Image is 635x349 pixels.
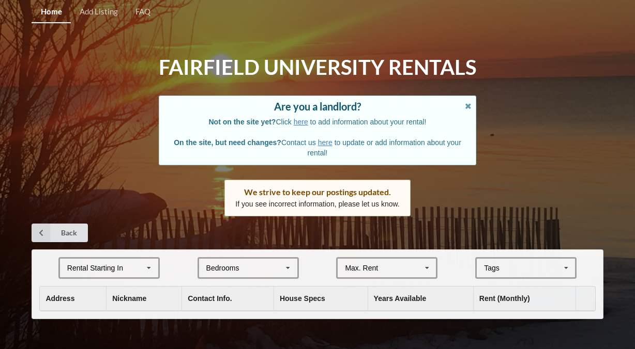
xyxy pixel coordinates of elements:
[40,287,106,311] th: Address
[32,224,88,242] a: Back
[368,287,473,311] th: Years Available
[170,101,465,112] div: Are you a landlord?
[159,54,476,81] h1: Fairfield University Rentals
[318,138,332,147] a: here
[345,264,378,272] div: Max. Rent
[235,187,400,197] div: We strive to keep our postings updated.
[182,287,274,311] th: Contact Info.
[209,118,427,126] span: Click to add information about your rental!
[174,138,281,147] b: On the site, but need changes?
[71,1,127,23] a: Add Listing
[473,287,576,311] th: Rent (Monthly)
[481,262,515,274] div: Tags
[206,264,239,272] div: Bedrooms
[174,138,461,157] span: Contact us to update or add information about your rental!
[294,118,308,126] a: here
[32,1,70,23] a: Home
[127,1,159,23] a: FAQ
[106,287,182,311] th: Nickname
[209,118,276,126] b: Not on the site yet?
[67,264,123,272] div: Rental Starting In
[274,287,368,311] th: House Specs
[235,199,400,209] p: If you see incorrect information, please let us know.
